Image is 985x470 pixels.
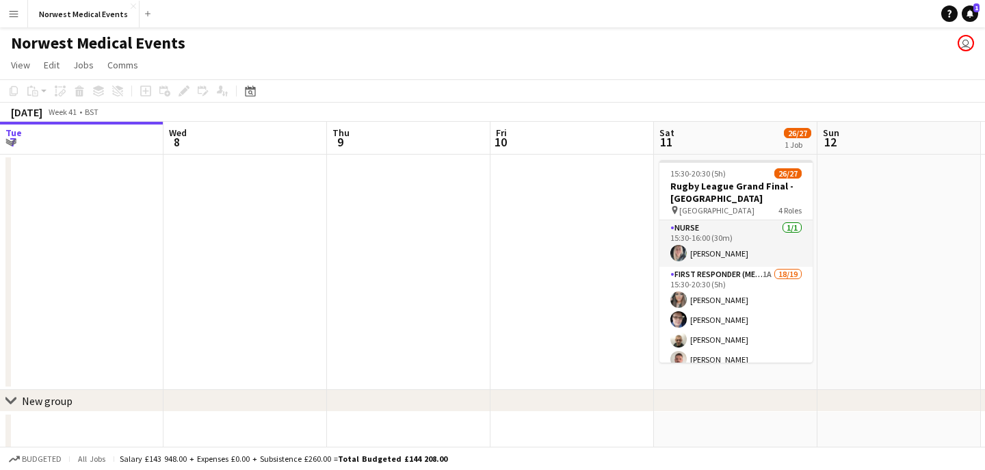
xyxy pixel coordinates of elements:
app-user-avatar: Rory Murphy [958,35,974,51]
div: New group [22,394,73,408]
span: Thu [332,127,350,139]
span: Tue [5,127,22,139]
span: 7 [3,134,22,150]
span: 26/27 [774,168,802,179]
app-job-card: 15:30-20:30 (5h)26/27Rugby League Grand Final - [GEOGRAPHIC_DATA] [GEOGRAPHIC_DATA]4 RolesNurse1/... [659,160,813,363]
span: 26/27 [784,128,811,138]
span: 11 [657,134,674,150]
span: 15:30-20:30 (5h) [670,168,726,179]
span: View [11,59,30,71]
div: [DATE] [11,105,42,119]
h3: Rugby League Grand Final - [GEOGRAPHIC_DATA] [659,180,813,205]
a: Edit [38,56,65,74]
span: Sun [823,127,839,139]
span: 1 [973,3,980,12]
button: Budgeted [7,452,64,467]
span: Week 41 [45,107,79,117]
span: Budgeted [22,454,62,464]
span: Sat [659,127,674,139]
a: View [5,56,36,74]
span: 4 Roles [778,205,802,216]
span: All jobs [75,454,108,464]
h1: Norwest Medical Events [11,33,185,53]
app-card-role: Nurse1/115:30-16:00 (30m)[PERSON_NAME] [659,220,813,267]
span: Fri [496,127,507,139]
span: Wed [169,127,187,139]
a: Comms [102,56,144,74]
span: 10 [494,134,507,150]
div: BST [85,107,98,117]
span: Edit [44,59,60,71]
div: 1 Job [785,140,811,150]
span: Comms [107,59,138,71]
a: 1 [962,5,978,22]
button: Norwest Medical Events [28,1,140,27]
span: 8 [167,134,187,150]
span: 9 [330,134,350,150]
span: [GEOGRAPHIC_DATA] [679,205,754,216]
span: Total Budgeted £144 208.00 [338,454,447,464]
span: 12 [821,134,839,150]
div: Salary £143 948.00 + Expenses £0.00 + Subsistence £260.00 = [120,454,447,464]
a: Jobs [68,56,99,74]
span: Jobs [73,59,94,71]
